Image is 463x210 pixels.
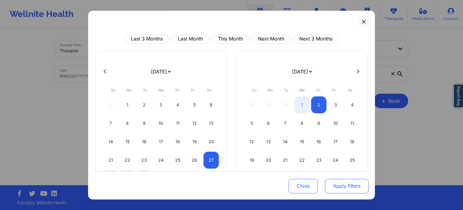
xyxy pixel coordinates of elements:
[328,152,343,169] div: Fri Oct 24 2025
[111,88,115,92] abbr: Sunday
[170,96,185,113] div: Thu Sep 04 2025
[137,115,152,132] div: Tue Sep 09 2025
[345,115,360,132] div: Sat Oct 11 2025
[294,170,310,187] div: Wed Oct 29 2025
[103,152,118,169] div: Sun Sep 21 2025
[175,88,179,92] abbr: Thursday
[252,88,257,92] abbr: Sunday
[244,170,260,187] div: Sun Oct 26 2025
[153,133,169,150] div: Wed Sep 17 2025
[143,88,147,92] abbr: Tuesday
[294,115,310,132] div: Wed Oct 08 2025
[345,133,360,150] div: Sat Oct 18 2025
[207,88,211,92] abbr: Saturday
[120,152,135,169] div: Mon Sep 22 2025
[103,115,118,132] div: Sun Sep 07 2025
[137,133,152,150] div: Tue Sep 16 2025
[261,152,276,169] div: Mon Oct 20 2025
[212,34,249,44] button: This Month
[261,115,276,132] div: Mon Oct 06 2025
[325,179,369,193] button: Apply filters
[284,88,288,92] abbr: Tuesday
[316,88,320,92] abbr: Thursday
[137,170,152,187] div: Tue Sep 30 2025
[170,115,185,132] div: Thu Sep 11 2025
[203,152,219,169] div: Sat Sep 27 2025
[328,115,343,132] div: Fri Oct 10 2025
[328,170,343,187] div: Fri Oct 31 2025
[137,96,152,113] div: Tue Sep 02 2025
[311,170,326,187] div: Thu Oct 30 2025
[244,115,260,132] div: Sun Oct 05 2025
[126,88,132,92] abbr: Monday
[267,88,273,92] abbr: Monday
[332,88,336,92] abbr: Friday
[170,133,185,150] div: Thu Sep 18 2025
[170,152,185,169] div: Thu Sep 25 2025
[328,133,343,150] div: Fri Oct 17 2025
[187,152,202,169] div: Fri Sep 26 2025
[203,115,219,132] div: Sat Sep 13 2025
[187,133,202,150] div: Fri Sep 19 2025
[299,88,305,92] abbr: Wednesday
[261,170,276,187] div: Mon Oct 27 2025
[103,133,118,150] div: Sun Sep 14 2025
[244,152,260,169] div: Sun Oct 19 2025
[311,152,326,169] div: Thu Oct 23 2025
[278,152,293,169] div: Tue Oct 21 2025
[244,133,260,150] div: Sun Oct 12 2025
[348,88,352,92] abbr: Saturday
[158,88,164,92] abbr: Wednesday
[328,96,343,113] div: Fri Oct 03 2025
[120,170,135,187] div: Mon Sep 29 2025
[278,115,293,132] div: Tue Oct 07 2025
[345,96,360,113] div: Sat Oct 04 2025
[120,115,135,132] div: Mon Sep 08 2025
[187,115,202,132] div: Fri Sep 12 2025
[203,96,219,113] div: Sat Sep 06 2025
[153,152,169,169] div: Wed Sep 24 2025
[187,96,202,113] div: Fri Sep 05 2025
[137,152,152,169] div: Tue Sep 23 2025
[294,152,310,169] div: Wed Oct 22 2025
[124,34,169,44] button: Last 3 Months
[294,96,310,113] div: Wed Oct 01 2025
[153,96,169,113] div: Wed Sep 03 2025
[278,133,293,150] div: Tue Oct 14 2025
[120,133,135,150] div: Mon Sep 15 2025
[311,96,326,113] div: Thu Oct 02 2025
[191,88,195,92] abbr: Friday
[294,133,310,150] div: Wed Oct 15 2025
[288,179,318,193] button: Close
[311,133,326,150] div: Thu Oct 16 2025
[311,115,326,132] div: Thu Oct 09 2025
[278,170,293,187] div: Tue Oct 28 2025
[261,133,276,150] div: Mon Oct 13 2025
[120,96,135,113] div: Mon Sep 01 2025
[172,34,209,44] button: Last Month
[293,34,339,44] button: Next 3 Months
[153,115,169,132] div: Wed Sep 10 2025
[345,152,360,169] div: Sat Oct 25 2025
[252,34,291,44] button: Next Month
[103,170,118,187] div: Sun Sep 28 2025
[203,133,219,150] div: Sat Sep 20 2025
